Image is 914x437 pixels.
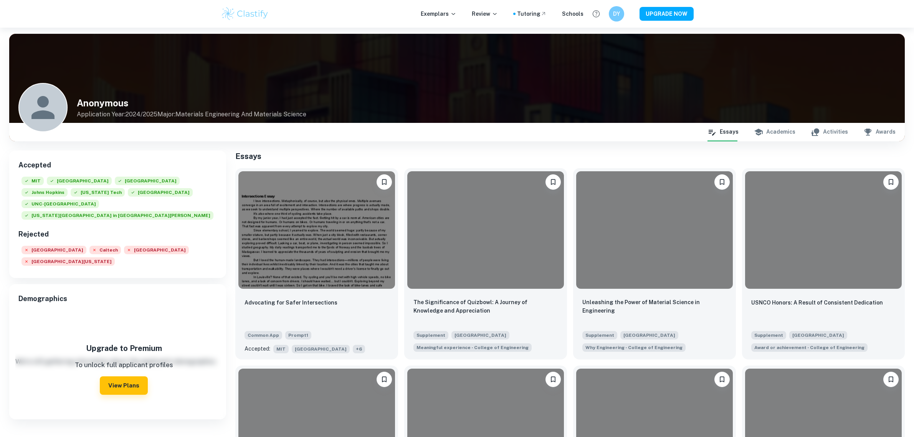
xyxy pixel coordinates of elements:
[620,331,678,339] span: [GEOGRAPHIC_DATA]
[640,7,694,21] button: UPGRADE NOW
[21,211,213,223] div: Accepted: Washington University in St. Louis
[273,345,289,353] span: MIT
[115,177,180,188] div: Accepted: Columbia University
[47,177,112,188] div: Accepted: Cornell University
[811,123,848,141] button: Activities
[714,174,730,190] button: Bookmark
[582,331,617,339] span: Supplement
[612,10,621,18] h6: DY
[714,372,730,387] button: Bookmark
[21,177,44,185] span: MIT
[707,123,739,141] button: Essays
[21,246,86,254] span: [GEOGRAPHIC_DATA]
[285,331,311,339] span: Prompt 1
[18,293,217,304] span: Demographics
[377,174,392,190] button: Bookmark
[124,246,189,257] div: Rejected: Northwestern University
[421,10,456,18] p: Exemplars
[751,331,786,339] span: Supplement
[100,376,148,395] button: View Plans
[562,10,583,18] a: Schools
[883,174,899,190] button: Bookmark
[751,343,868,352] span: What is one award you have received or achievement you have attained that has meant the most to y...
[235,151,905,162] h5: Essays
[451,331,509,339] span: [GEOGRAPHIC_DATA]
[21,188,68,197] span: Johns Hopkins
[413,343,532,352] span: What is one activity, club, team, organization, work/volunteer experience or family responsibilit...
[128,188,193,197] span: [GEOGRAPHIC_DATA]
[47,177,112,185] span: [GEOGRAPHIC_DATA]
[18,160,217,170] h6: Accepted
[21,211,213,220] span: [US_STATE][GEOGRAPHIC_DATA] in [GEOGRAPHIC_DATA][PERSON_NAME]
[128,188,193,200] div: Accepted: Purdue University
[377,372,392,387] button: Bookmark
[863,123,896,141] button: Awards
[77,96,306,110] h4: Anonymous
[585,344,683,351] span: Why Engineering - College of Engineering
[609,6,624,22] button: DY
[77,110,306,119] p: Application Year: 2024/2025 Major: Materials Engineering And Materials Science
[238,171,395,289] img: undefined Common App example thumbnail: Advocating for Safer Intersections
[413,331,448,339] span: Supplement
[18,229,217,240] h6: Rejected
[21,200,99,211] div: Accepted: University of North Carolina at Chapel Hill
[751,298,883,307] p: USNCO Honors: A Result of Consistent Dedication
[71,188,125,197] span: [US_STATE] Tech
[245,331,282,339] span: Common App
[545,174,561,190] button: Bookmark
[71,188,125,200] div: Accepted: Georgia Institute of Technology
[89,246,121,254] span: Caltech
[37,360,211,370] p: To unlock full applicant profiles
[742,168,905,359] a: BookmarkUSNCO Honors: A Result of Consistent DedicationSupplement[GEOGRAPHIC_DATA]What is one awa...
[235,168,398,359] a: BookmarkAdvocating for Safer IntersectionsCommon AppPrompt1Accepted:MIT[GEOGRAPHIC_DATA]+6
[413,298,558,315] p: The Significance of Quizbowl: A Journey of Knowledge and Appreciation
[517,10,547,18] a: Tutoring
[883,372,899,387] button: Bookmark
[21,200,99,208] span: UNC-[GEOGRAPHIC_DATA]
[590,7,603,20] button: Help and Feedback
[21,257,115,266] span: [GEOGRAPHIC_DATA][US_STATE]
[115,177,180,185] span: [GEOGRAPHIC_DATA]
[754,123,795,141] button: Academics
[21,188,68,200] div: Accepted: Johns Hopkins University
[245,344,270,353] p: Accepted:
[582,343,686,352] span: Fundamentally, engineering is the application of math, science, and technology to solve complex p...
[582,298,727,315] p: Unleashing the Power of Material Science in Engineering
[221,6,269,22] img: Clastify logo
[124,246,189,254] span: [GEOGRAPHIC_DATA]
[353,345,365,353] span: + 6
[21,257,115,269] div: Rejected: University of Virginia
[573,168,736,359] a: BookmarkUnleashing the Power of Material Science in EngineeringSupplement[GEOGRAPHIC_DATA]Fundame...
[245,298,337,307] p: Advocating for Safer Intersections
[21,177,44,188] div: Accepted: Massachusetts Institute of Technology
[754,344,864,351] span: Award or achievement - College of Engineering
[21,246,86,257] div: Rejected: Stanford University
[472,10,498,18] p: Review
[789,331,847,339] span: [GEOGRAPHIC_DATA]
[404,168,567,359] a: BookmarkThe Significance of Quizbowl: A Journey of Knowledge and AppreciationSupplement[GEOGRAPHI...
[89,246,121,257] div: Rejected: California Institute of Technology
[545,372,561,387] button: Bookmark
[37,343,211,354] h5: Upgrade to Premium
[417,344,529,351] span: Meaningful experience - College of Engineering
[292,345,350,353] span: [GEOGRAPHIC_DATA]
